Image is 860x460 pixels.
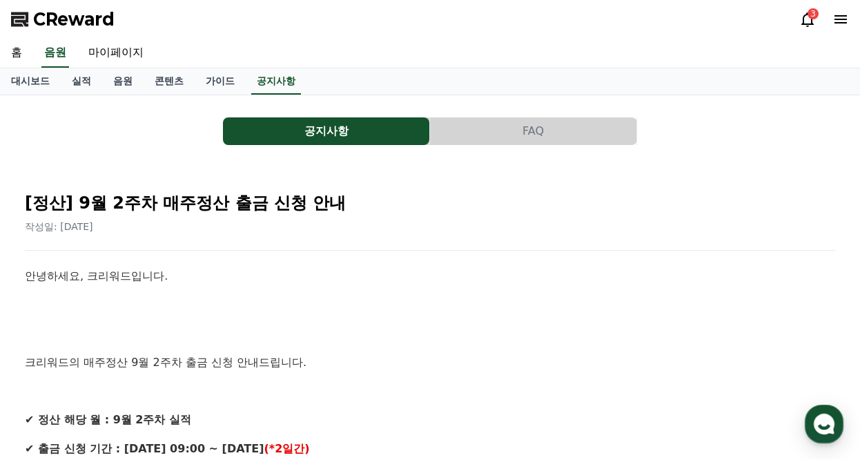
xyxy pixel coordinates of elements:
a: 3 [799,11,816,28]
span: 작성일: [DATE] [25,221,93,232]
p: 안녕하세요, 크리워드입니다. [25,267,835,285]
a: FAQ [430,117,637,145]
h2: [정산] 9월 2주차 매주정산 출금 신청 안내 [25,192,835,214]
span: CReward [33,8,115,30]
strong: (*2일간) [264,442,309,455]
a: 공지사항 [251,68,301,95]
a: 콘텐츠 [144,68,195,95]
a: 가이드 [195,68,246,95]
a: 음원 [41,39,69,68]
a: 실적 [61,68,102,95]
strong: ✔ 정산 해당 월 : 9월 2주차 실적 [25,413,191,426]
button: 공지사항 [223,117,429,145]
button: FAQ [430,117,636,145]
strong: ✔ 출금 신청 기간 : [DATE] 09:00 ~ [DATE] [25,442,264,455]
a: CReward [11,8,115,30]
a: 마이페이지 [77,39,155,68]
div: 3 [808,8,819,19]
a: 음원 [102,68,144,95]
p: 크리워드의 매주정산 9월 2주차 출금 신청 안내드립니다. [25,354,835,372]
a: 공지사항 [223,117,430,145]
